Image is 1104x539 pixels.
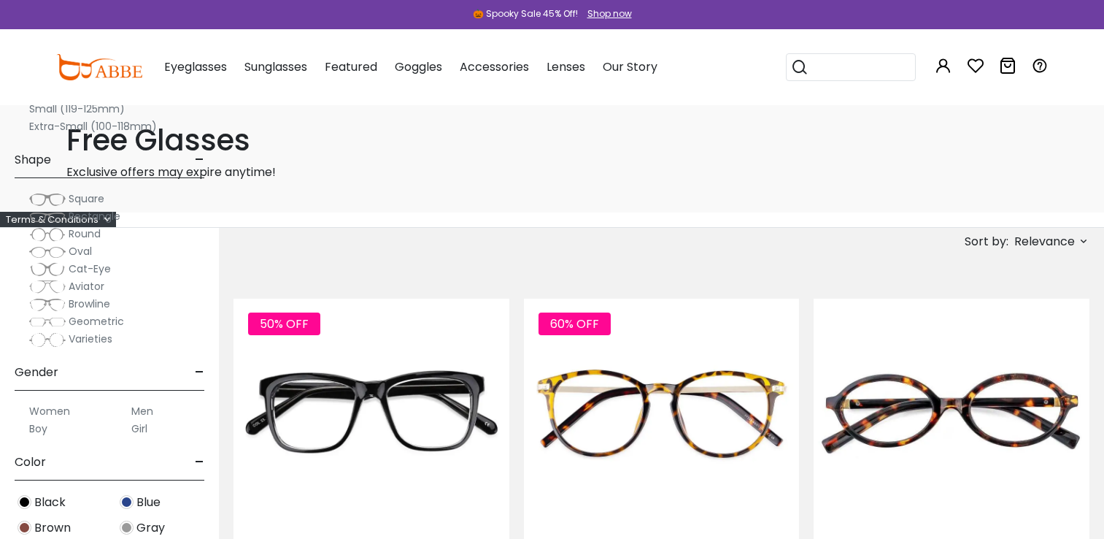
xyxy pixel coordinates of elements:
span: Eyeglasses [164,58,227,75]
span: - [195,445,204,480]
span: Browline [69,297,110,311]
label: Extra-Small (100-118mm) [29,118,157,135]
label: Girl [131,420,147,437]
span: Accessories [460,58,529,75]
span: Gray [136,519,165,537]
span: Black [34,494,66,511]
span: Aviator [69,279,104,294]
span: Square [69,191,104,206]
span: Lenses [547,58,585,75]
span: Sunglasses [244,58,307,75]
div: 🎃 Spooky Sale 45% Off! [473,7,578,20]
img: Browline.png [29,297,66,312]
img: Round.png [29,227,66,242]
span: Goggles [395,58,442,75]
img: Rectangle.png [29,210,66,224]
img: Gun Laya - Plastic ,Universal Bridge Fit [233,299,509,529]
img: Tortoise Knowledge - Acetate ,Universal Bridge Fit [814,299,1089,529]
label: Women [29,402,70,420]
span: Sort by: [965,233,1008,250]
label: Boy [29,420,47,437]
img: Geometric.png [29,315,66,329]
span: Varieties [69,332,112,346]
span: Geometric [69,314,124,329]
span: Blue [136,494,161,511]
span: Shape [15,142,51,177]
img: Varieties.png [29,332,66,348]
img: Black [18,495,31,509]
span: Rectangle [69,209,120,223]
img: Oval.png [29,245,66,259]
img: Square.png [29,192,66,207]
span: Featured [325,58,377,75]
img: Gray [120,521,134,535]
span: - [195,142,204,177]
img: Blue [120,495,134,509]
span: Round [69,226,101,241]
div: Shop now [587,7,632,20]
img: Cat-Eye.png [29,262,66,277]
img: abbeglasses.com [56,54,142,80]
h1: Free Glasses [66,123,1038,158]
span: Our Story [603,58,657,75]
span: - [195,355,204,390]
p: Exclusive offers may expire anytime! [66,164,1038,181]
a: Shop now [580,7,632,20]
span: Color [15,445,46,480]
img: Brown [18,521,31,535]
span: 60% OFF [539,313,611,335]
span: Oval [69,244,92,259]
img: Tortoise Callie - Combination ,Universal Bridge Fit [524,299,800,529]
span: Brown [34,519,71,537]
img: Aviator.png [29,280,66,294]
span: 50% OFF [248,313,320,335]
label: Small (119-125mm) [29,100,125,118]
span: Cat-Eye [69,261,111,276]
span: Relevance [1014,229,1075,255]
label: Men [131,402,153,420]
span: Gender [15,355,58,390]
